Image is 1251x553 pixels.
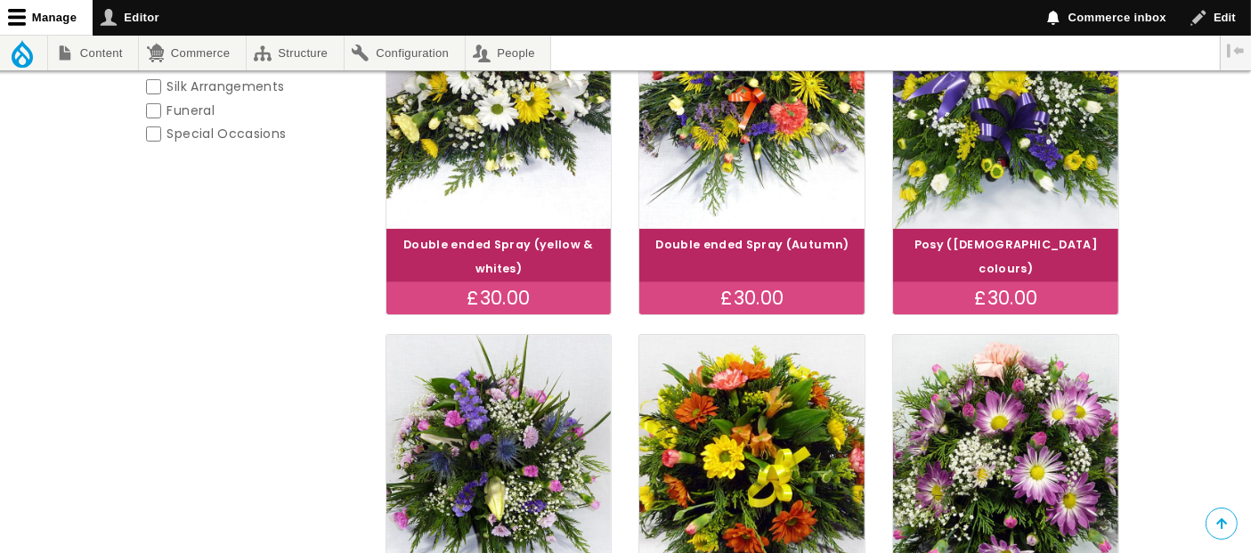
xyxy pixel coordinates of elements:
[167,102,215,119] span: Funeral
[167,125,287,142] span: Special Occasions
[1221,36,1251,66] button: Vertical orientation
[139,36,245,70] a: Commerce
[247,36,344,70] a: Structure
[914,237,1098,276] a: Posy ([DEMOGRAPHIC_DATA] colours)
[386,282,612,314] div: £30.00
[466,36,551,70] a: People
[167,77,285,95] span: Silk Arrangements
[48,36,138,70] a: Content
[655,237,849,252] a: Double ended Spray (Autumn)
[639,282,865,314] div: £30.00
[893,282,1118,314] div: £30.00
[345,36,465,70] a: Configuration
[403,237,594,276] a: Double ended Spray (yellow & whites)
